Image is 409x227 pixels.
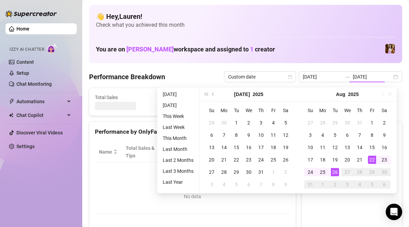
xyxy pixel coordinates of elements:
[96,12,395,21] h4: 👋 Hey, Lauren !
[16,144,35,149] a: Settings
[345,74,350,80] span: swap-right
[47,44,58,53] img: AI Chatter
[386,204,402,220] div: Open Intercom Messenger
[288,75,292,79] span: calendar
[95,94,158,101] span: Total Sales
[254,94,317,101] span: Messages Sent
[16,110,65,121] span: Chat Copilot
[16,59,34,65] a: Content
[353,73,392,81] input: End date
[250,46,253,53] span: 1
[99,148,112,156] span: Name
[5,10,57,17] img: logo-BBDzfeDw.svg
[16,81,52,87] a: Chat Monitoring
[210,142,245,163] th: Sales / Hour
[126,144,155,159] span: Total Sales & Tips
[126,46,174,53] span: [PERSON_NAME]
[245,142,290,163] th: Chat Conversion
[95,142,122,163] th: Name
[169,144,200,159] div: Est. Hours Worked
[95,127,290,136] div: Performance by OnlyFans Creator
[102,193,283,200] div: No data
[9,99,14,104] span: thunderbolt
[10,46,44,53] span: Izzy AI Chatter
[214,144,235,159] span: Sales / Hour
[303,73,342,81] input: Start date
[9,113,13,118] img: Chat Copilot
[16,130,63,135] a: Discover Viral Videos
[16,96,65,107] span: Automations
[307,127,396,136] div: Sales by OnlyFans Creator
[96,46,275,53] h1: You are on workspace and assigned to creator
[385,44,395,53] img: Elena
[122,142,165,163] th: Total Sales & Tips
[89,72,165,82] h4: Performance Breakdown
[228,72,292,82] span: Custom date
[16,70,29,76] a: Setup
[175,94,237,101] span: Active Chats
[16,26,29,32] a: Home
[249,144,281,159] span: Chat Conversion
[345,74,350,80] span: to
[96,21,395,29] span: Check what you achieved this month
